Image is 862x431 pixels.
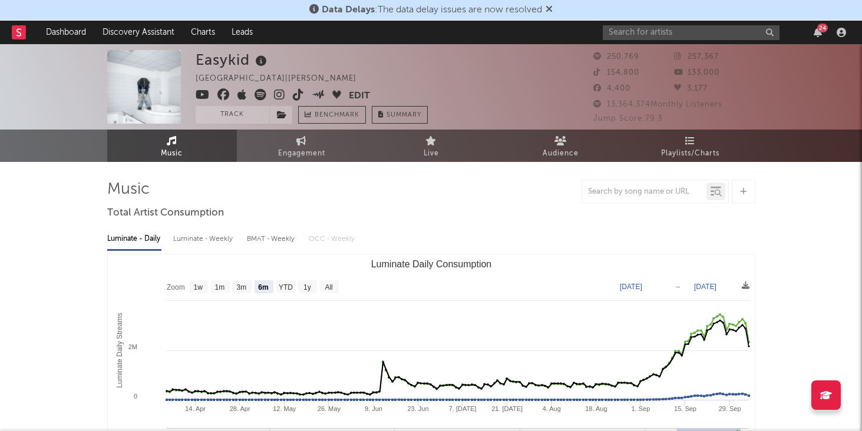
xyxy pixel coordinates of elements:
text: 1. Sep [631,405,650,412]
button: Summary [372,106,428,124]
text: 23. Jun [407,405,428,412]
text: YTD [278,283,292,291]
text: [DATE] [694,283,716,291]
button: Track [196,106,269,124]
text: 21. [DATE] [491,405,523,412]
div: Luminate - Weekly [173,229,235,249]
text: 1m [214,283,224,291]
a: Leads [223,21,261,44]
span: Summary [387,112,421,118]
text: 3m [236,283,246,291]
span: Engagement [278,147,325,161]
text: 4. Aug [542,405,560,412]
span: Live [424,147,439,161]
a: Music [107,130,237,162]
a: Charts [183,21,223,44]
text: 28. Apr [229,405,250,412]
span: 4,400 [593,85,630,92]
input: Search for artists [603,25,780,40]
a: Live [366,130,496,162]
a: Playlists/Charts [626,130,755,162]
text: 1w [193,283,203,291]
text: Zoom [167,283,185,291]
text: 1y [303,283,311,291]
span: Dismiss [546,5,553,15]
text: Luminate Daily Streams [115,313,123,387]
text: 7. [DATE] [448,405,476,412]
text: Luminate Daily Consumption [371,259,491,269]
text: 2M [128,343,137,350]
input: Search by song name or URL [582,187,706,197]
button: Edit [349,89,370,104]
text: → [674,283,681,291]
text: 15. Sep [674,405,696,412]
a: Audience [496,130,626,162]
span: 13,364,374 Monthly Listeners [593,101,722,108]
text: 0 [133,393,137,400]
div: BMAT - Weekly [247,229,297,249]
text: 18. Aug [585,405,607,412]
a: Dashboard [38,21,94,44]
a: Discovery Assistant [94,21,183,44]
div: Luminate - Daily [107,229,161,249]
text: 6m [258,283,268,291]
span: 3,177 [674,85,708,92]
span: 133,000 [674,69,719,77]
span: Audience [543,147,579,161]
button: 24 [814,28,822,37]
span: Jump Score: 79.3 [593,115,662,122]
div: [GEOGRAPHIC_DATA] | [PERSON_NAME] [196,72,370,86]
text: 14. Apr [185,405,206,412]
text: All [325,283,332,291]
span: Playlists/Charts [661,147,719,161]
text: 29. Sep [718,405,741,412]
span: Music [161,147,183,161]
span: 257,367 [674,53,719,61]
span: 250,769 [593,53,639,61]
text: 26. May [317,405,341,412]
text: [DATE] [620,283,642,291]
span: Benchmark [315,108,359,122]
a: Benchmark [298,106,366,124]
text: 12. May [273,405,296,412]
span: : The data delay issues are now resolved [322,5,542,15]
text: 9. Jun [364,405,382,412]
a: Engagement [237,130,366,162]
div: Easykid [196,50,270,69]
span: 154,800 [593,69,639,77]
div: 24 [817,24,828,32]
span: Total Artist Consumption [107,206,224,220]
span: Data Delays [322,5,375,15]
